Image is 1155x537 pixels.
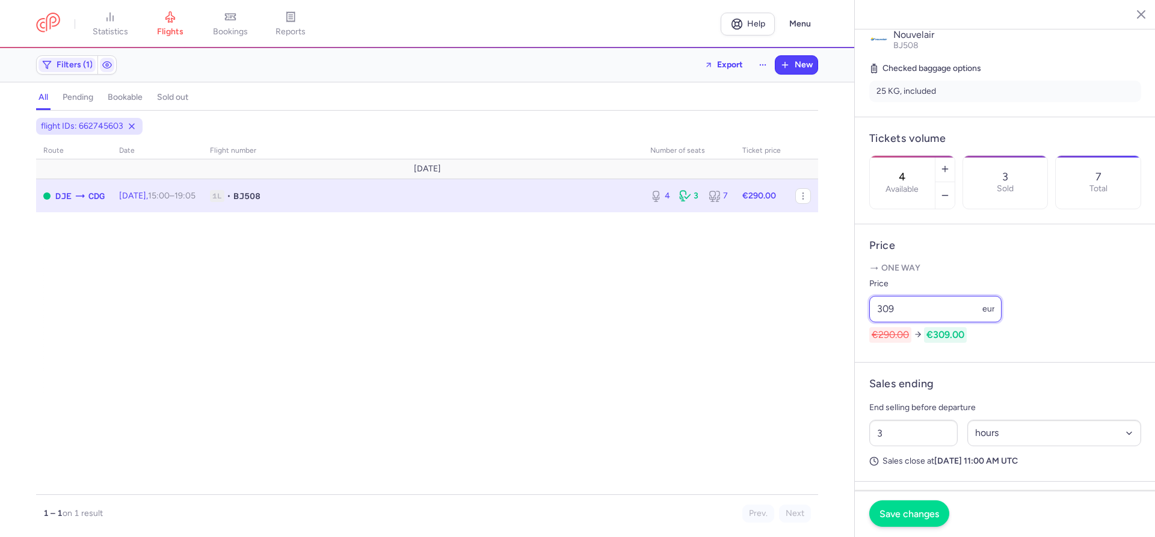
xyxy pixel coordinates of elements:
[879,508,939,519] span: Save changes
[233,190,260,202] span: BJ508
[1089,184,1107,194] p: Total
[55,189,72,203] span: Djerba-Zarzis, Djerba, Tunisia
[414,164,441,174] span: [DATE]
[148,191,170,201] time: 15:00
[643,142,735,160] th: number of seats
[112,142,203,160] th: date
[869,327,911,343] span: €290.00
[679,190,698,202] div: 3
[88,189,105,203] span: Charles De Gaulle, Paris, France
[37,56,97,74] button: Filters (1)
[43,508,63,518] strong: 1 – 1
[869,277,1002,291] label: Price
[869,81,1141,102] li: 25 KG, included
[63,508,103,518] span: on 1 result
[869,420,958,446] input: ##
[157,26,183,37] span: flights
[885,185,919,194] label: Available
[1095,171,1101,183] p: 7
[227,190,231,202] span: •
[203,142,643,160] th: Flight number
[869,400,1141,415] p: End selling before departure
[697,55,751,75] button: Export
[742,191,776,201] strong: €290.00
[869,132,1141,146] h4: Tickets volume
[795,60,813,70] span: New
[157,92,188,103] h4: sold out
[869,239,1141,253] h4: Price
[869,456,1141,467] p: Sales close at
[924,327,967,343] span: €309.00
[735,142,788,160] th: Ticket price
[742,505,774,523] button: Prev.
[747,19,765,28] span: Help
[869,296,1002,322] input: ---
[38,92,48,103] h4: all
[108,92,143,103] h4: bookable
[997,184,1014,194] p: Sold
[717,60,743,69] span: Export
[63,92,93,103] h4: pending
[260,11,321,37] a: reports
[140,11,200,37] a: flights
[174,191,196,201] time: 19:05
[210,190,224,202] span: 1L
[893,29,1141,40] p: Nouvelair
[869,377,934,391] h4: Sales ending
[148,191,196,201] span: –
[982,304,995,314] span: eur
[869,500,949,527] button: Save changes
[213,26,248,37] span: bookings
[41,120,123,132] span: flight IDs: 662745603
[93,26,128,37] span: statistics
[650,190,670,202] div: 4
[36,13,60,35] a: CitizenPlane red outlined logo
[779,505,811,523] button: Next
[869,61,1141,76] h5: Checked baggage options
[709,190,728,202] div: 7
[276,26,306,37] span: reports
[721,13,775,35] a: Help
[1002,171,1008,183] p: 3
[200,11,260,37] a: bookings
[36,142,112,160] th: route
[775,56,818,74] button: New
[934,456,1018,466] strong: [DATE] 11:00 AM UTC
[893,40,919,51] span: BJ508
[782,13,818,35] button: Menu
[57,60,93,70] span: Filters (1)
[869,29,889,49] img: Nouvelair logo
[869,262,1141,274] p: One way
[80,11,140,37] a: statistics
[119,191,196,201] span: [DATE],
